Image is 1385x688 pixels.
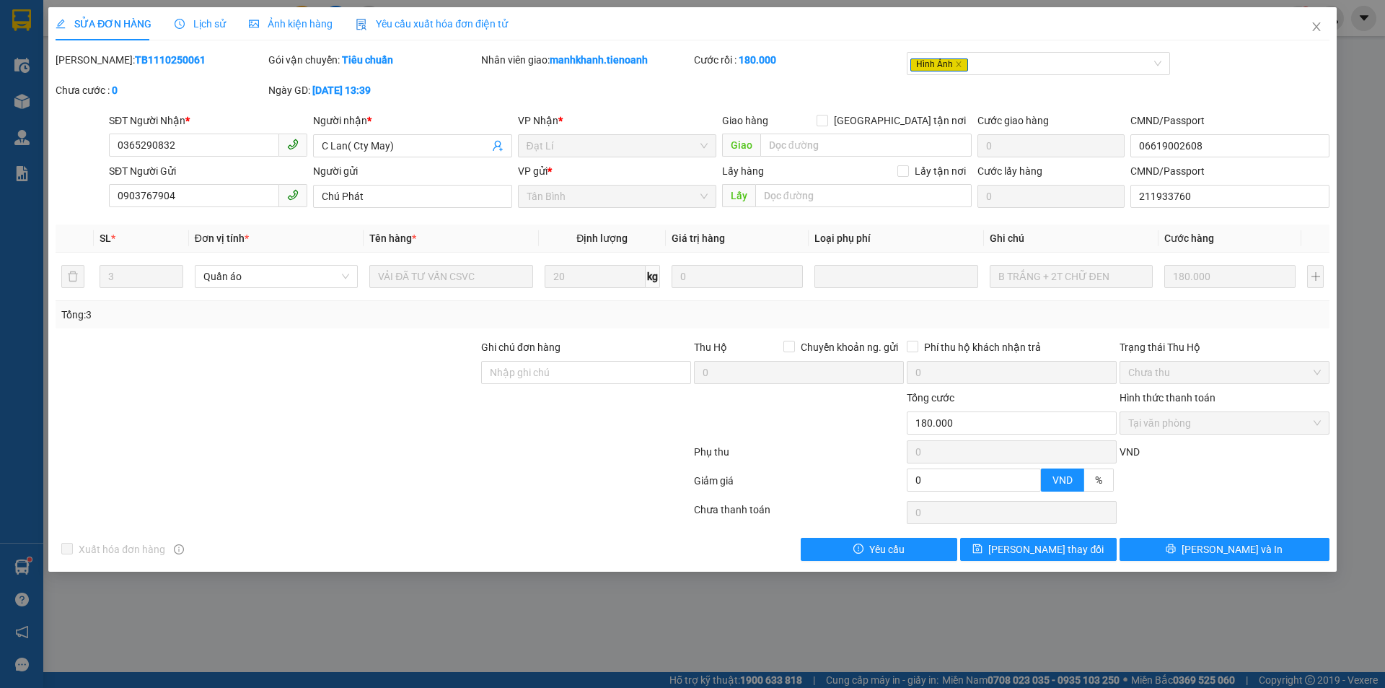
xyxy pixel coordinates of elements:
span: Lịch sử [175,18,226,30]
span: Giao hàng [722,115,768,126]
span: Tại văn phòng [1128,412,1321,434]
button: exclamation-circleYêu cầu [801,538,957,561]
span: Tân Bình [527,186,708,207]
span: close [955,61,962,68]
label: Cước lấy hàng [977,165,1042,177]
img: icon [356,19,367,30]
span: Hình Ảnh [910,58,968,71]
span: edit [56,19,66,29]
span: Cước hàng [1164,232,1214,244]
span: Quần áo [203,266,349,287]
div: Chưa cước : [56,82,265,98]
span: 0979218357 [152,82,210,94]
span: save [972,544,982,555]
input: Dọc đường [755,184,972,207]
span: % [1095,474,1102,486]
span: HOÀN HẢO [25,66,76,78]
input: 0 [1164,265,1296,288]
span: 0901937271 [152,66,210,78]
span: VND [1120,446,1140,458]
div: Gói vận chuyển: [268,52,478,68]
span: phone [287,189,299,201]
span: 1 [20,98,26,110]
button: printer[PERSON_NAME] và In [1120,538,1329,561]
span: VP Nhận [518,115,558,126]
span: Tên hàng [369,232,416,244]
span: SỬA ĐƠN HÀNG [56,18,151,30]
div: Nhân viên giao: [481,52,691,68]
b: Tiêu chuẩn [342,54,393,66]
span: LAB RUBY [34,82,81,94]
span: Yêu cầu xuất hóa đơn điện tử [356,18,508,30]
div: Tổng: 3 [61,307,535,323]
span: [PERSON_NAME] thay đổi [988,541,1104,557]
b: TB1110250061 [135,54,206,66]
img: logo.jpg [6,6,64,64]
span: Đơn vị tính [195,232,249,244]
span: clock-circle [175,19,185,29]
div: [PERSON_NAME]: [56,52,265,68]
button: Close [1296,7,1337,48]
div: SĐT Người Nhận [109,113,307,129]
div: Ngày gửi: 16:13 [DATE] [74,29,210,47]
span: exclamation-circle [853,544,863,555]
div: Nhận: [6,80,108,96]
span: Lấy hàng [722,165,764,177]
span: close [1311,21,1322,32]
div: SĐT Người Gửi [109,163,307,179]
span: Giao [722,134,760,157]
span: Đạt Lí [527,135,708,157]
span: Lấy [722,184,755,207]
b: 180.000 [739,54,776,66]
input: Dọc đường [760,134,972,157]
div: CR : [58,96,109,128]
th: Ghi chú [984,225,1158,253]
span: Yêu cầu [869,541,905,557]
span: info-circle [174,544,184,554]
div: CMND/Passport [1130,163,1329,179]
span: Chuyển khoản ng. gửi [795,339,904,355]
span: Phí thu hộ khách nhận trả [918,339,1047,355]
span: VND [1052,474,1073,486]
div: Người gửi [313,163,511,179]
span: Chưa thu [1128,362,1321,383]
div: SL: [6,96,58,128]
span: Tổng cước [907,392,954,404]
div: Phụ thu [692,444,905,469]
input: VD: Bàn, Ghế [369,265,532,288]
div: SĐT: [108,80,210,96]
div: Giảm giá [692,473,905,498]
label: Hình thức thanh toán [1120,392,1215,404]
input: Ghi Chú [990,265,1153,288]
button: plus [1307,265,1323,288]
span: Lấy tận nơi [909,163,972,179]
label: Cước giao hàng [977,115,1049,126]
span: phone [287,139,299,150]
input: Cước giao hàng [977,134,1125,157]
span: Định lượng [576,232,628,244]
div: SĐT: [108,64,210,80]
div: Ngày GD: [268,82,478,98]
th: Loại phụ phí [809,225,983,253]
button: save[PERSON_NAME] thay đổi [960,538,1117,561]
button: delete [61,265,84,288]
input: Ghi chú đơn hàng [481,361,691,384]
div: Cước rồi : [694,52,904,68]
span: Xuất hóa đơn hàng [73,541,171,557]
span: SL [100,232,111,244]
div: Tổng: [159,96,211,128]
span: [PERSON_NAME] và In [1182,541,1283,557]
div: Nhà xe Tiến Oanh [74,6,210,29]
div: VP gửi [518,163,716,179]
div: Người nhận [313,113,511,129]
span: Thu Hộ [694,341,727,353]
span: Giá trị hàng [672,232,725,244]
input: Cước lấy hàng [977,185,1125,208]
label: Ghi chú đơn hàng [481,341,560,353]
div: Gửi: [6,64,108,80]
b: [DATE] 13:39 [312,84,371,96]
span: Ảnh kiện hàng [249,18,333,30]
span: 30.000 [126,98,157,110]
div: Chưa thanh toán [692,502,905,527]
input: 0 [672,265,803,288]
